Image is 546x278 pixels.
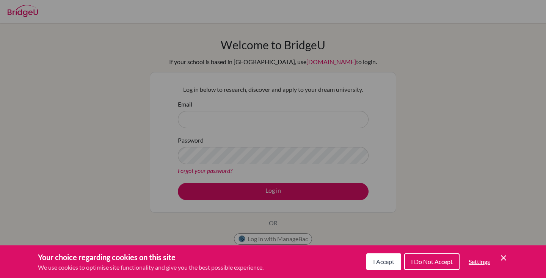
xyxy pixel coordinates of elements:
[469,258,490,265] span: Settings
[404,253,460,270] button: I Do Not Accept
[463,254,496,269] button: Settings
[411,258,453,265] span: I Do Not Accept
[499,253,508,262] button: Save and close
[373,258,394,265] span: I Accept
[38,263,264,272] p: We use cookies to optimise site functionality and give you the best possible experience.
[366,253,401,270] button: I Accept
[38,251,264,263] h3: Your choice regarding cookies on this site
